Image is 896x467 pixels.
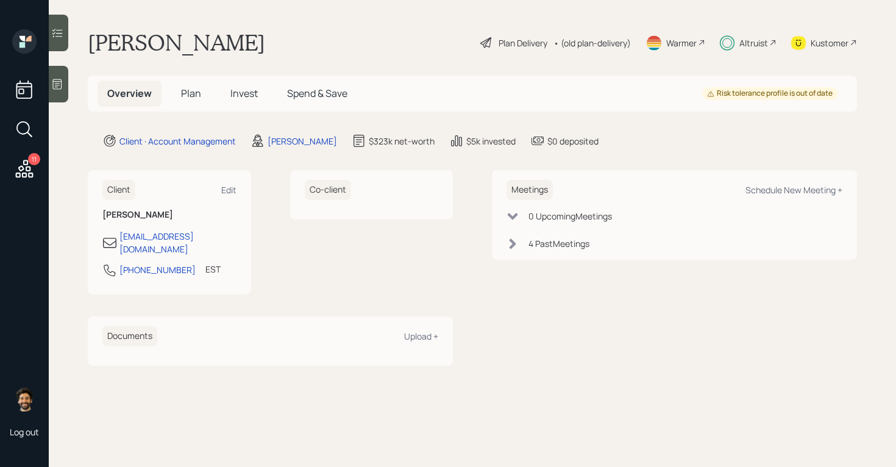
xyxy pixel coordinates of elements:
[507,180,553,200] h6: Meetings
[10,426,39,438] div: Log out
[466,135,516,148] div: $5k invested
[528,210,612,223] div: 0 Upcoming Meeting s
[404,330,438,342] div: Upload +
[102,326,157,346] h6: Documents
[205,263,221,276] div: EST
[739,37,768,49] div: Altruist
[119,230,236,255] div: [EMAIL_ADDRESS][DOMAIN_NAME]
[305,180,351,200] h6: Co-client
[88,29,265,56] h1: [PERSON_NAME]
[553,37,631,49] div: • (old plan-delivery)
[28,153,40,165] div: 11
[181,87,201,100] span: Plan
[268,135,337,148] div: [PERSON_NAME]
[547,135,599,148] div: $0 deposited
[107,87,152,100] span: Overview
[221,184,236,196] div: Edit
[811,37,848,49] div: Kustomer
[102,210,236,220] h6: [PERSON_NAME]
[528,237,589,250] div: 4 Past Meeting s
[369,135,435,148] div: $323k net-worth
[102,180,135,200] h6: Client
[119,135,236,148] div: Client · Account Management
[707,88,833,99] div: Risk tolerance profile is out of date
[230,87,258,100] span: Invest
[119,263,196,276] div: [PHONE_NUMBER]
[287,87,347,100] span: Spend & Save
[666,37,697,49] div: Warmer
[499,37,547,49] div: Plan Delivery
[745,184,842,196] div: Schedule New Meeting +
[12,387,37,412] img: eric-schwartz-headshot.png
